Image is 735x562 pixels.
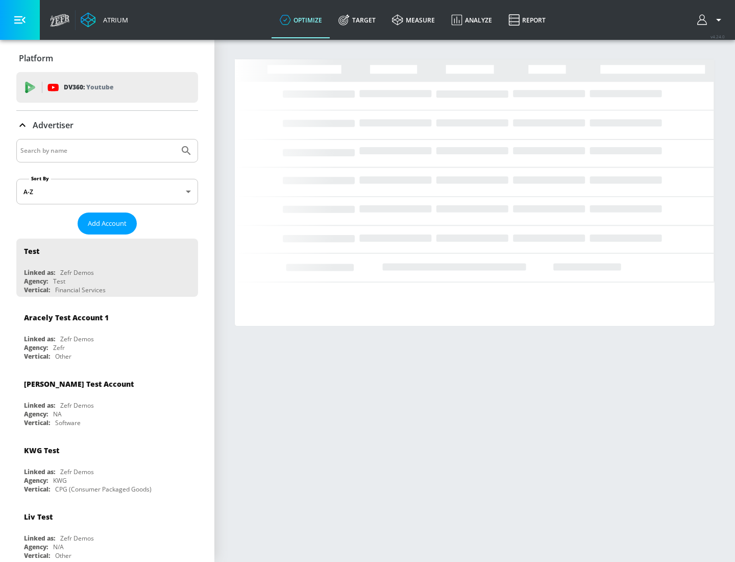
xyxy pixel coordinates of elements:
[272,2,330,38] a: optimize
[16,305,198,363] div: Aracely Test Account 1Linked as:Zefr DemosAgency:ZefrVertical:Other
[53,543,64,551] div: N/A
[24,335,55,343] div: Linked as:
[53,476,67,485] div: KWG
[20,144,175,157] input: Search by name
[16,72,198,103] div: DV360: Youtube
[24,268,55,277] div: Linked as:
[24,379,134,389] div: [PERSON_NAME] Test Account
[60,467,94,476] div: Zefr Demos
[81,12,128,28] a: Atrium
[86,82,113,92] p: Youtube
[24,352,50,361] div: Vertical:
[55,485,152,494] div: CPG (Consumer Packaged Goods)
[99,15,128,25] div: Atrium
[16,371,198,430] div: [PERSON_NAME] Test AccountLinked as:Zefr DemosAgency:NAVertical:Software
[16,239,198,297] div: TestLinked as:Zefr DemosAgency:TestVertical:Financial Services
[443,2,500,38] a: Analyze
[55,286,106,294] div: Financial Services
[710,34,725,39] span: v 4.24.0
[330,2,384,38] a: Target
[60,401,94,410] div: Zefr Demos
[24,313,109,322] div: Aracely Test Account 1
[24,551,50,560] div: Vertical:
[24,512,53,522] div: Liv Test
[24,476,48,485] div: Agency:
[24,534,55,543] div: Linked as:
[16,438,198,496] div: KWG TestLinked as:Zefr DemosAgency:KWGVertical:CPG (Consumer Packaged Goods)
[24,410,48,418] div: Agency:
[16,111,198,139] div: Advertiser
[24,343,48,352] div: Agency:
[24,277,48,286] div: Agency:
[78,213,137,235] button: Add Account
[24,246,39,256] div: Test
[24,467,55,476] div: Linked as:
[60,534,94,543] div: Zefr Demos
[384,2,443,38] a: measure
[55,551,71,560] div: Other
[55,352,71,361] div: Other
[24,418,50,427] div: Vertical:
[53,410,62,418] div: NA
[33,120,73,131] p: Advertiser
[53,343,65,352] div: Zefr
[64,82,113,93] p: DV360:
[16,44,198,73] div: Platform
[24,446,59,455] div: KWG Test
[16,179,198,204] div: A-Z
[60,335,94,343] div: Zefr Demos
[55,418,81,427] div: Software
[19,53,53,64] p: Platform
[24,543,48,551] div: Agency:
[29,175,51,182] label: Sort By
[53,277,65,286] div: Test
[60,268,94,277] div: Zefr Demos
[500,2,554,38] a: Report
[24,401,55,410] div: Linked as:
[24,485,50,494] div: Vertical:
[88,218,127,229] span: Add Account
[24,286,50,294] div: Vertical:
